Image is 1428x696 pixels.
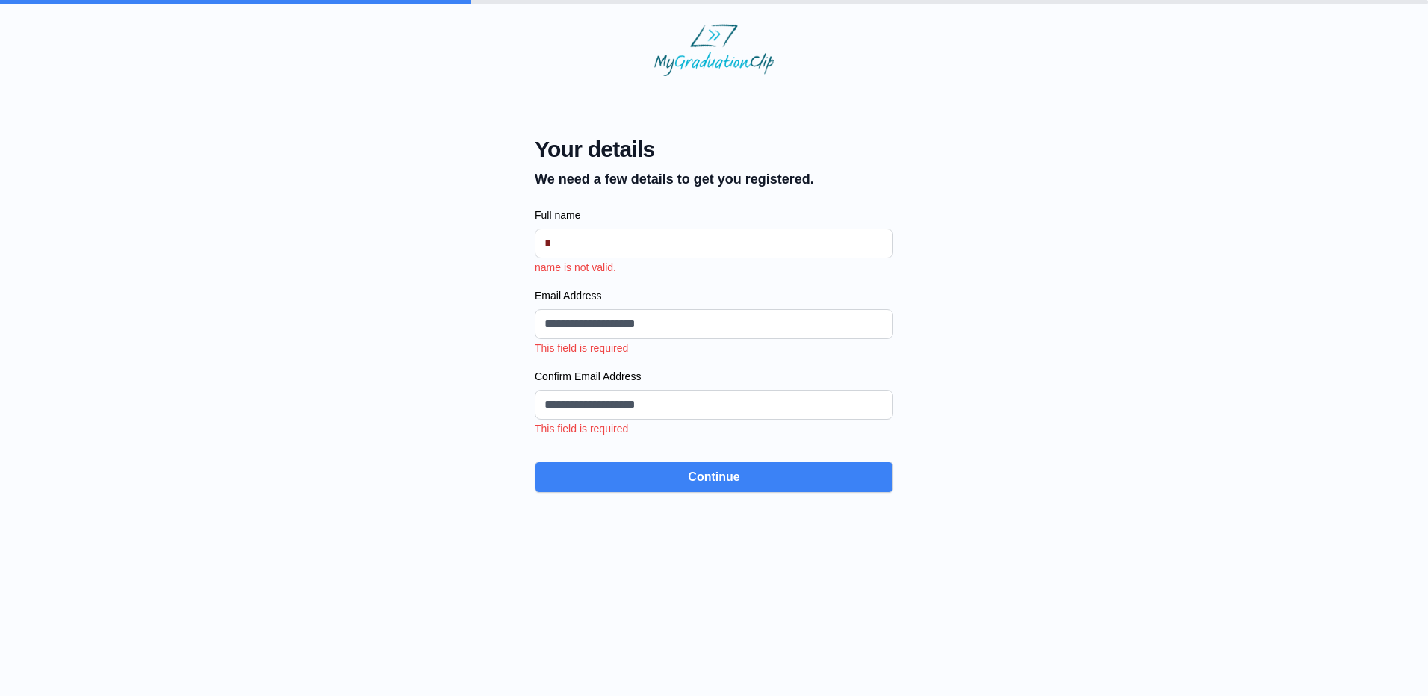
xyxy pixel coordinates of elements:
p: We need a few details to get you registered. [535,169,814,190]
span: This field is required [535,423,628,435]
label: Full name [535,208,893,223]
span: name is not valid. [535,261,616,273]
span: This field is required [535,342,628,354]
label: Confirm Email Address [535,369,893,384]
img: MyGraduationClip [654,24,774,76]
span: Your details [535,136,814,163]
button: Continue [535,462,893,493]
label: Email Address [535,288,893,303]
